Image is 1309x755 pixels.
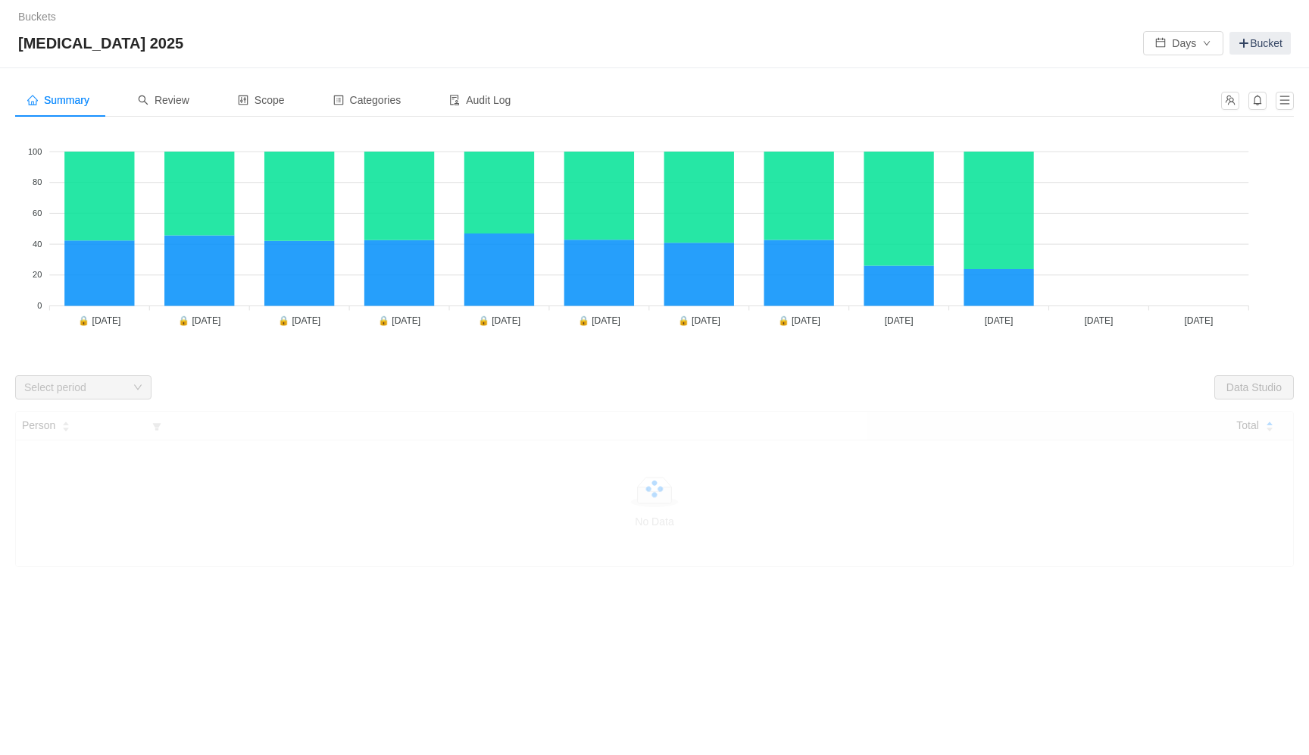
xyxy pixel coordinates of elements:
[238,95,248,105] i: icon: control
[1221,92,1239,110] button: icon: team
[885,315,914,326] tspan: [DATE]
[1085,315,1114,326] tspan: [DATE]
[138,94,189,106] span: Review
[278,315,320,326] tspan: 🔒 [DATE]
[985,315,1014,326] tspan: [DATE]
[37,301,42,310] tspan: 0
[27,94,89,106] span: Summary
[378,315,420,326] tspan: 🔒 [DATE]
[238,94,285,106] span: Scope
[18,11,56,23] a: Buckets
[1248,92,1267,110] button: icon: bell
[1184,315,1213,326] tspan: [DATE]
[178,315,220,326] tspan: 🔒 [DATE]
[578,315,620,326] tspan: 🔒 [DATE]
[27,95,38,105] i: icon: home
[78,315,120,326] tspan: 🔒 [DATE]
[678,315,720,326] tspan: 🔒 [DATE]
[138,95,148,105] i: icon: search
[449,95,460,105] i: icon: audit
[133,383,142,393] i: icon: down
[333,95,344,105] i: icon: profile
[449,94,511,106] span: Audit Log
[333,94,401,106] span: Categories
[33,240,42,249] tspan: 40
[33,208,42,218] tspan: 60
[33,270,42,279] tspan: 20
[478,315,520,326] tspan: 🔒 [DATE]
[33,177,42,186] tspan: 80
[1276,92,1294,110] button: icon: menu
[18,31,192,55] span: [MEDICAL_DATA] 2025
[778,315,820,326] tspan: 🔒 [DATE]
[28,147,42,156] tspan: 100
[24,380,126,395] div: Select period
[1229,32,1291,55] a: Bucket
[1143,31,1223,55] button: icon: calendarDaysicon: down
